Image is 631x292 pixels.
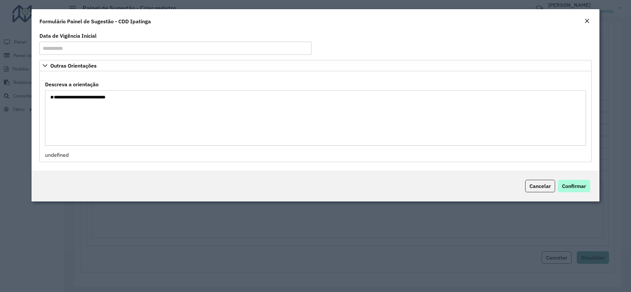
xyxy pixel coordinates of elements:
em: Fechar [584,18,590,24]
label: Data de Vigência Inicial [39,32,97,40]
span: Cancelar [529,183,551,189]
h4: Formulário Painel de Sugestão - CDD Ipatinga [39,17,151,25]
div: Outras Orientações [39,71,592,162]
span: Confirmar [562,183,586,189]
label: Descreva a orientação [45,80,99,88]
button: Confirmar [558,180,590,192]
button: Close [582,17,592,26]
button: Cancelar [525,180,555,192]
span: undefined [45,152,69,158]
span: Outras Orientações [50,63,97,68]
a: Outras Orientações [39,60,592,71]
